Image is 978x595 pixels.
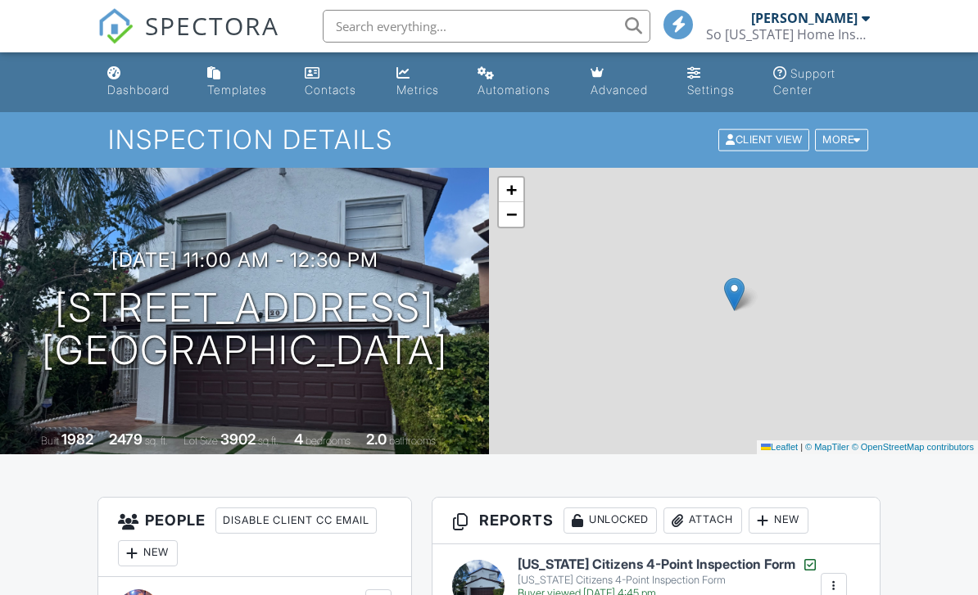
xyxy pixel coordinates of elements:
[389,435,436,447] span: bathrooms
[564,507,657,534] div: Unlocked
[305,83,356,97] div: Contacts
[584,59,668,106] a: Advanced
[706,26,870,43] div: So Florida Home Inspections LLC
[390,59,458,106] a: Metrics
[107,83,170,97] div: Dashboard
[294,430,303,448] div: 4
[663,507,742,534] div: Attach
[207,83,267,97] div: Templates
[323,10,650,43] input: Search everything...
[805,442,849,452] a: © MapTiler
[109,430,143,448] div: 2479
[111,249,378,271] h3: [DATE] 11:00 am - 12:30 pm
[749,507,808,534] div: New
[478,83,550,97] div: Automations
[773,66,835,97] div: Support Center
[97,8,134,44] img: The Best Home Inspection Software - Spectora
[118,540,178,566] div: New
[298,59,377,106] a: Contacts
[101,59,188,106] a: Dashboard
[306,435,351,447] span: bedrooms
[145,435,168,447] span: sq. ft.
[518,574,818,587] div: [US_STATE] Citizens 4-Point Inspection Form
[499,202,523,227] a: Zoom out
[687,83,735,97] div: Settings
[499,178,523,202] a: Zoom in
[751,10,858,26] div: [PERSON_NAME]
[761,442,798,452] a: Leaflet
[681,59,754,106] a: Settings
[41,435,59,447] span: Built
[42,286,448,373] h1: [STREET_ADDRESS] [GEOGRAPHIC_DATA]
[366,430,387,448] div: 2.0
[258,435,278,447] span: sq.ft.
[220,430,256,448] div: 3902
[145,8,279,43] span: SPECTORA
[518,557,818,573] h6: [US_STATE] Citizens 4-Point Inspection Form
[97,22,279,56] a: SPECTORA
[852,442,974,452] a: © OpenStreetMap contributors
[718,129,809,151] div: Client View
[815,129,868,151] div: More
[396,83,439,97] div: Metrics
[800,442,803,452] span: |
[201,59,285,106] a: Templates
[215,507,377,534] div: Disable Client CC Email
[471,59,571,106] a: Automations (Basic)
[432,498,879,544] h3: Reports
[506,179,517,200] span: +
[108,125,870,154] h1: Inspection Details
[724,277,745,311] img: Marker
[591,83,648,97] div: Advanced
[61,430,93,448] div: 1982
[767,59,877,106] a: Support Center
[98,498,411,577] h3: People
[506,204,517,224] span: −
[717,133,813,145] a: Client View
[183,435,218,447] span: Lot Size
